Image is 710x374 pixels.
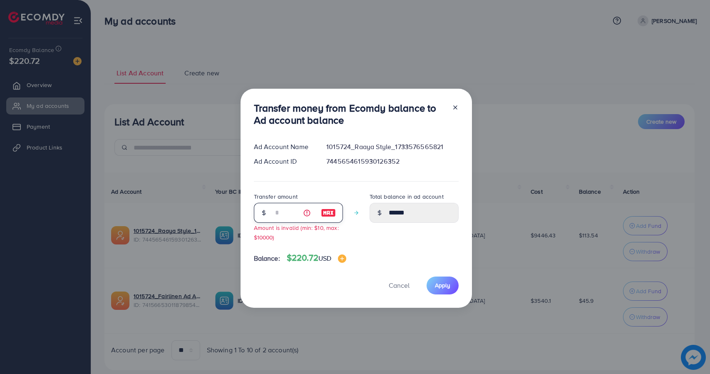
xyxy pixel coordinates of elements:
h3: Transfer money from Ecomdy balance to Ad account balance [254,102,445,126]
div: 1015724_Raaya Style_1733576565821 [320,142,465,152]
div: 7445654615930126352 [320,157,465,166]
span: Balance: [254,254,280,263]
button: Apply [427,277,459,294]
div: Ad Account ID [247,157,320,166]
span: Cancel [389,281,410,290]
img: image [338,254,346,263]
label: Total balance in ad account [370,192,444,201]
h4: $220.72 [287,253,347,263]
span: USD [318,254,331,263]
img: image [321,208,336,218]
small: Amount is invalid (min: $10, max: $10000) [254,224,339,241]
span: Apply [435,281,450,289]
button: Cancel [378,277,420,294]
div: Ad Account Name [247,142,320,152]
label: Transfer amount [254,192,298,201]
